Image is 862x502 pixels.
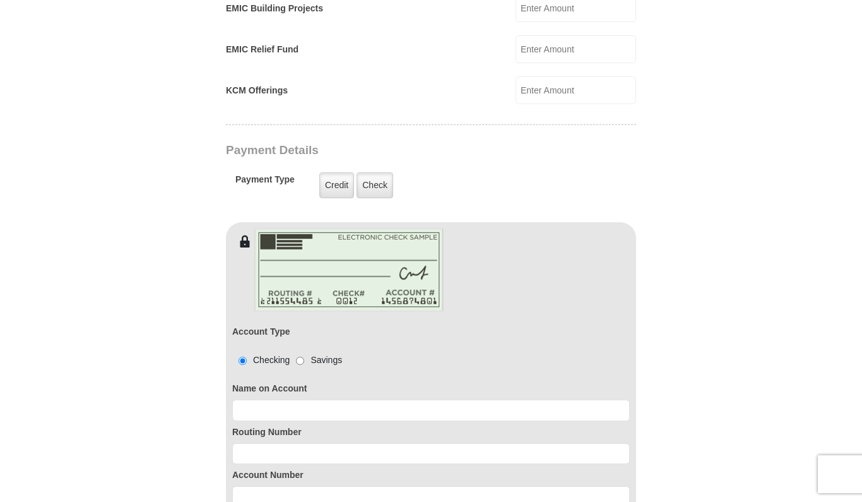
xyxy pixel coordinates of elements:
input: Enter Amount [516,35,636,63]
label: Account Number [232,469,630,482]
h5: Payment Type [235,174,295,191]
label: EMIC Relief Fund [226,43,298,56]
label: Check [357,172,393,198]
label: KCM Offerings [226,84,288,97]
input: Enter Amount [516,76,636,104]
div: Checking Savings [232,354,342,367]
h3: Payment Details [226,143,548,158]
img: check-en.png [254,229,444,311]
label: Credit [319,172,354,198]
label: EMIC Building Projects [226,2,323,15]
label: Routing Number [232,426,630,439]
label: Account Type [232,325,290,338]
label: Name on Account [232,382,630,395]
